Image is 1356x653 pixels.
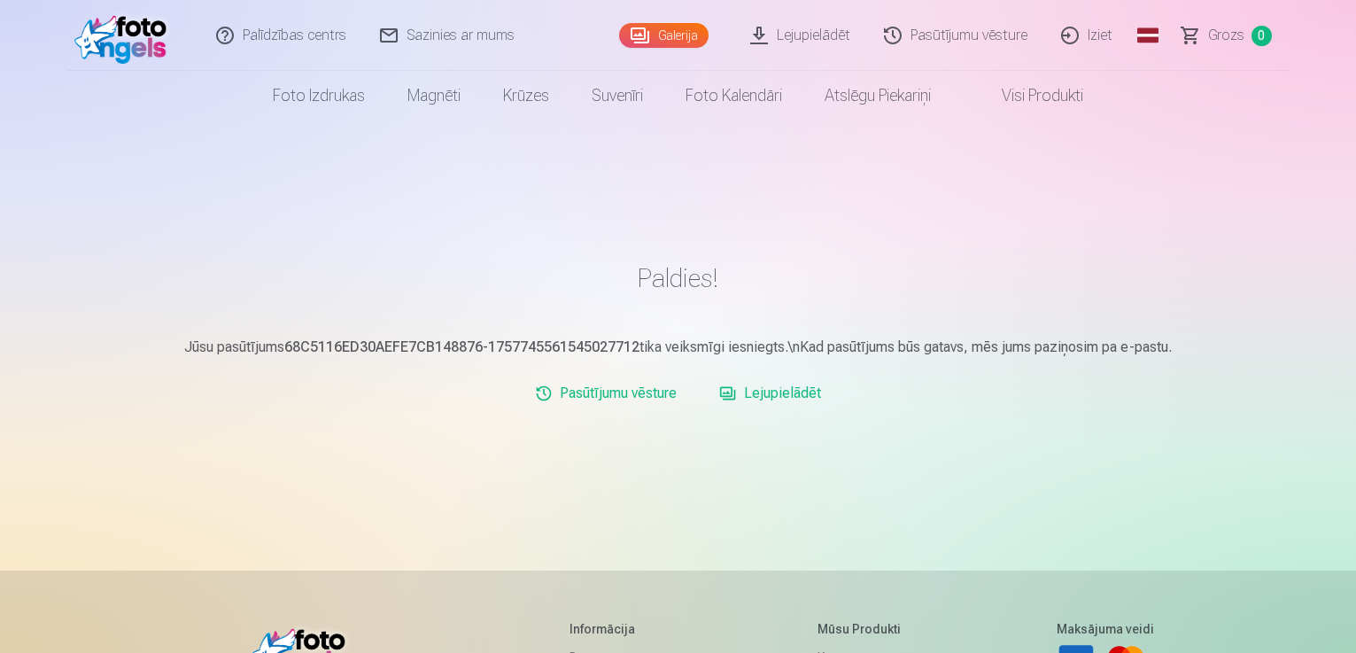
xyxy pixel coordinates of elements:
[386,71,482,120] a: Magnēti
[1208,25,1244,46] span: Grozs
[664,71,803,120] a: Foto kalendāri
[284,338,639,355] b: 68C5116ED30AEFE7CB148876-1757745561545027712
[482,71,570,120] a: Krūzes
[161,262,1196,294] h1: Paldies!
[570,620,672,638] h5: Informācija
[952,71,1104,120] a: Visi produkti
[1057,620,1154,638] h5: Maksājuma veidi
[74,7,176,64] img: /fa1
[1251,26,1272,46] span: 0
[528,376,684,411] a: Pasūtījumu vēsture
[619,23,709,48] a: Galerija
[803,71,952,120] a: Atslēgu piekariņi
[252,71,386,120] a: Foto izdrukas
[161,337,1196,358] p: Jūsu pasūtījums tika veiksmīgi iesniegts.\nKad pasūtījums būs gatavs, mēs jums paziņosim pa e-pastu.
[817,620,910,638] h5: Mūsu produkti
[570,71,664,120] a: Suvenīri
[712,376,828,411] a: Lejupielādēt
